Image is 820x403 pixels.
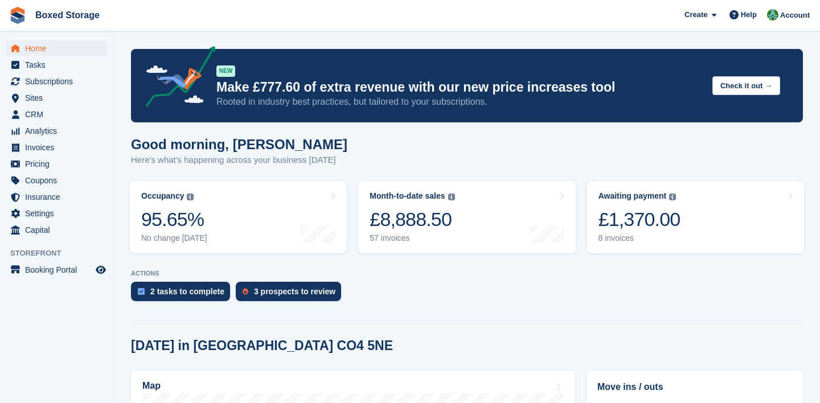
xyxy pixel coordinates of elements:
[131,154,347,167] p: Here's what's happening across your business [DATE]
[597,380,792,394] h2: Move ins / outs
[25,262,93,278] span: Booking Portal
[6,262,108,278] a: menu
[587,181,804,253] a: Awaiting payment £1,370.00 8 invoices
[216,65,235,77] div: NEW
[448,194,455,200] img: icon-info-grey-7440780725fd019a000dd9b08b2336e03edf1995a4989e88bcd33f0948082b44.svg
[25,106,93,122] span: CRM
[25,57,93,73] span: Tasks
[141,191,184,201] div: Occupancy
[598,208,680,231] div: £1,370.00
[25,189,93,205] span: Insurance
[370,233,454,243] div: 57 invoices
[6,40,108,56] a: menu
[25,90,93,106] span: Sites
[767,9,778,20] img: Tobias Butler
[6,57,108,73] a: menu
[10,248,113,259] span: Storefront
[25,123,93,139] span: Analytics
[25,172,93,188] span: Coupons
[216,96,703,108] p: Rooted in industry best practices, but tailored to your subscriptions.
[187,194,194,200] img: icon-info-grey-7440780725fd019a000dd9b08b2336e03edf1995a4989e88bcd33f0948082b44.svg
[598,233,680,243] div: 8 invoices
[25,139,93,155] span: Invoices
[712,76,780,95] button: Check it out →
[25,222,93,238] span: Capital
[780,10,810,21] span: Account
[130,181,347,253] a: Occupancy 95.65% No change [DATE]
[6,90,108,106] a: menu
[25,40,93,56] span: Home
[216,79,703,96] p: Make £777.60 of extra revenue with our new price increases tool
[370,208,454,231] div: £8,888.50
[358,181,575,253] a: Month-to-date sales £8,888.50 57 invoices
[669,194,676,200] img: icon-info-grey-7440780725fd019a000dd9b08b2336e03edf1995a4989e88bcd33f0948082b44.svg
[236,282,347,307] a: 3 prospects to review
[6,106,108,122] a: menu
[6,205,108,221] a: menu
[131,270,803,277] p: ACTIONS
[141,233,207,243] div: No change [DATE]
[138,288,145,295] img: task-75834270c22a3079a89374b754ae025e5fb1db73e45f91037f5363f120a921f8.svg
[6,189,108,205] a: menu
[31,6,104,24] a: Boxed Storage
[141,208,207,231] div: 95.65%
[6,73,108,89] a: menu
[6,222,108,238] a: menu
[684,9,707,20] span: Create
[9,7,26,24] img: stora-icon-8386f47178a22dfd0bd8f6a31ec36ba5ce8667c1dd55bd0f319d3a0aa187defe.svg
[25,156,93,172] span: Pricing
[243,288,248,295] img: prospect-51fa495bee0391a8d652442698ab0144808aea92771e9ea1ae160a38d050c398.svg
[94,263,108,277] a: Preview store
[131,137,347,152] h1: Good morning, [PERSON_NAME]
[6,156,108,172] a: menu
[598,191,667,201] div: Awaiting payment
[6,139,108,155] a: menu
[370,191,445,201] div: Month-to-date sales
[131,338,393,353] h2: [DATE] in [GEOGRAPHIC_DATA] CO4 5NE
[25,205,93,221] span: Settings
[142,381,161,391] h2: Map
[6,172,108,188] a: menu
[150,287,224,296] div: 2 tasks to complete
[254,287,335,296] div: 3 prospects to review
[136,46,216,111] img: price-adjustments-announcement-icon-8257ccfd72463d97f412b2fc003d46551f7dbcb40ab6d574587a9cd5c0d94...
[741,9,757,20] span: Help
[131,282,236,307] a: 2 tasks to complete
[25,73,93,89] span: Subscriptions
[6,123,108,139] a: menu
